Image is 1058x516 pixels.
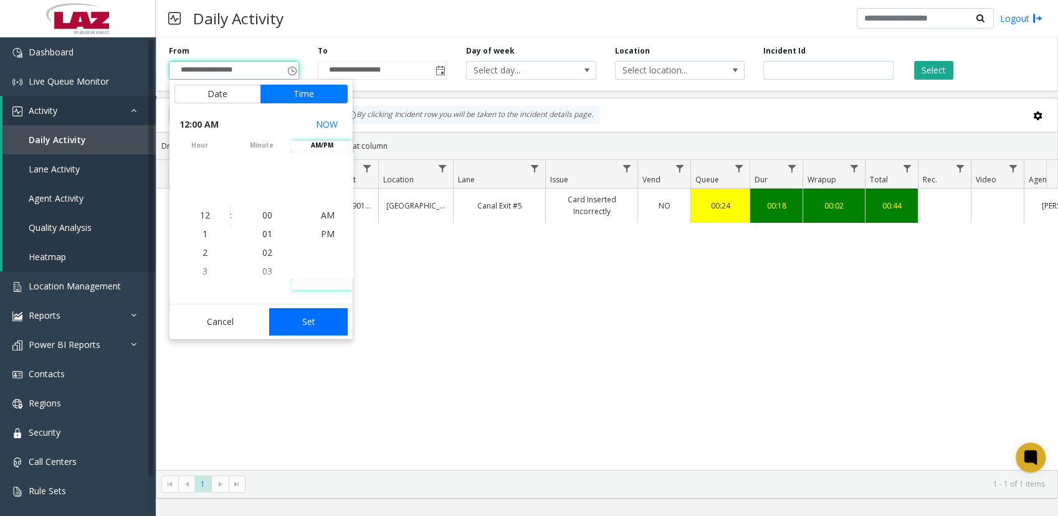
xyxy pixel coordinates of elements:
[292,141,353,150] span: AM/PM
[311,113,343,136] button: Select now
[467,62,570,79] span: Select day...
[262,265,272,277] span: 03
[262,209,272,221] span: 00
[253,479,1045,489] kendo-pager-info: 1 - 1 of 1 items
[659,200,670,211] span: NO
[29,163,80,175] span: Lane Activity
[230,209,232,222] div: :
[12,282,22,292] img: 'icon'
[321,228,335,240] span: PM
[671,160,688,177] a: Vend Filter Menu
[29,368,65,380] span: Contacts
[642,174,660,185] span: Vend
[29,339,100,350] span: Power BI Reports
[615,45,650,57] label: Location
[870,174,888,185] span: Total
[1029,174,1049,185] span: Agent
[156,160,1057,470] div: Data table
[359,160,376,177] a: Lot Filter Menu
[466,45,515,57] label: Day of week
[458,174,475,185] span: Lane
[29,485,66,497] span: Rule Sets
[951,160,968,177] a: Rec. Filter Menu
[923,174,937,185] span: Rec.
[29,192,83,204] span: Agent Activity
[730,160,747,177] a: Queue Filter Menu
[187,3,290,34] h3: Daily Activity
[12,340,22,350] img: 'icon'
[348,200,371,212] a: 890140
[646,200,683,212] a: NO
[169,45,189,57] label: From
[698,200,742,212] a: 00:24
[783,160,800,177] a: Dur Filter Menu
[526,160,543,177] a: Lane Filter Menu
[618,160,635,177] a: Issue Filter Menu
[461,200,538,212] a: Canal Exit #5
[194,476,211,492] span: Page 1
[434,160,450,177] a: Location Filter Menu
[29,456,77,467] span: Call Centers
[169,141,230,150] span: hour
[2,184,156,213] a: Agent Activity
[2,125,156,154] a: Daily Activity
[914,61,953,80] button: Select
[383,174,414,185] span: Location
[232,141,292,150] span: minute
[200,209,210,221] span: 12
[203,228,207,240] span: 1
[269,308,348,335] button: Set
[29,105,57,116] span: Activity
[976,174,996,185] span: Video
[29,309,60,321] span: Reports
[2,213,156,242] a: Quality Analysis
[616,62,718,79] span: Select location...
[553,194,630,217] a: Card Inserted Incorrectly
[29,134,86,146] span: Daily Activity
[203,246,207,258] span: 2
[262,246,272,258] span: 02
[168,3,181,34] img: pageIcon
[763,45,806,57] label: Incident Id
[811,200,857,212] a: 00:02
[29,280,121,292] span: Location Management
[262,228,272,240] span: 01
[12,428,22,438] img: 'icon'
[1032,12,1042,25] img: logout
[260,85,348,103] button: Time tab
[203,265,207,277] span: 3
[12,48,22,58] img: 'icon'
[29,46,74,58] span: Dashboard
[29,251,66,263] span: Heatmap
[340,106,599,124] div: By clicking Incident row you will be taken to the incident details page.
[695,174,719,185] span: Queue
[29,75,109,87] span: Live Queue Monitor
[29,426,60,438] span: Security
[179,116,219,133] span: 12:00 AM
[12,399,22,409] img: 'icon'
[321,209,335,221] span: AM
[898,160,915,177] a: Total Filter Menu
[285,62,298,79] span: Toggle popup
[2,154,156,184] a: Lane Activity
[873,200,910,212] a: 00:44
[386,200,446,212] a: [GEOGRAPHIC_DATA]
[174,85,261,103] button: Date tab
[2,96,156,125] a: Activity
[12,457,22,467] img: 'icon'
[2,242,156,271] a: Heatmap
[755,174,768,185] span: Dur
[174,308,266,335] button: Cancel
[29,397,61,409] span: Regions
[808,174,836,185] span: Wrapup
[1000,12,1042,25] a: Logout
[156,135,1057,157] div: Drag a column header and drop it here to group by that column
[318,45,328,57] label: To
[12,77,22,87] img: 'icon'
[12,106,22,116] img: 'icon'
[758,200,795,212] a: 00:18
